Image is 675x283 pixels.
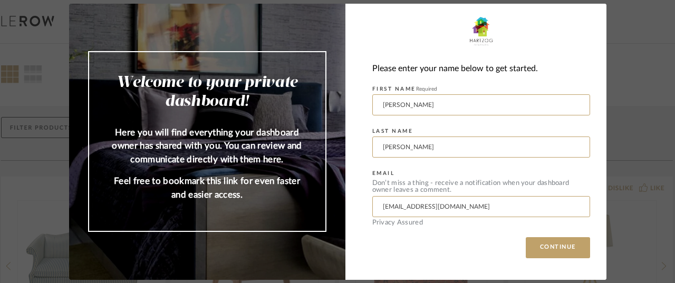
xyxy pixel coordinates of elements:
div: Please enter your name below to get started. [372,62,590,76]
p: Here you will find everything your dashboard owner has shared with you. You can review and commun... [110,126,304,167]
input: Enter Email [372,196,590,217]
div: Don’t miss a thing - receive a notification when your dashboard owner leaves a comment. [372,180,590,193]
p: Feel free to bookmark this link for even faster and easier access. [110,174,304,201]
button: CONTINUE [526,237,590,258]
label: EMAIL [372,170,395,177]
input: Enter Last Name [372,136,590,158]
span: Required [416,86,437,92]
input: Enter First Name [372,94,590,115]
div: Privacy Assured [372,219,590,226]
h2: Welcome to your private dashboard! [110,73,304,111]
label: FIRST NAME [372,86,437,92]
label: LAST NAME [372,128,413,134]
